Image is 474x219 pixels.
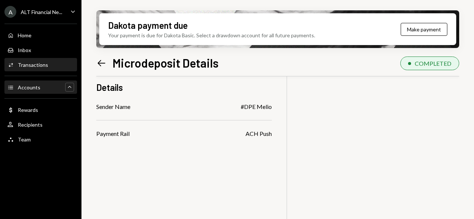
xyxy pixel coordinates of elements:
div: COMPLETED [415,60,451,67]
div: ALT Financial Ne... [21,9,62,15]
a: Rewards [4,103,77,116]
div: Home [18,32,31,38]
a: Home [4,28,77,42]
div: Transactions [18,62,48,68]
div: Dakota payment due [108,19,188,31]
div: Recipients [18,122,43,128]
h3: Details [96,81,123,93]
div: Sender Name [96,102,130,111]
div: Rewards [18,107,38,113]
div: Accounts [18,84,40,90]
h1: Microdeposit Details [113,55,218,70]
a: Inbox [4,43,77,57]
div: ACH Push [246,129,272,138]
div: #DPE Melio [241,102,272,111]
a: Transactions [4,58,77,71]
a: Accounts [4,81,77,94]
div: Payment Rail [96,129,130,138]
a: Recipients [4,118,77,131]
div: Inbox [18,47,31,53]
div: A [4,6,16,18]
div: Team [18,136,31,143]
div: Your payment is due for Dakota Basic. Select a drawdown account for all future payments. [108,31,315,39]
a: Team [4,133,77,146]
button: Make payment [401,23,447,36]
